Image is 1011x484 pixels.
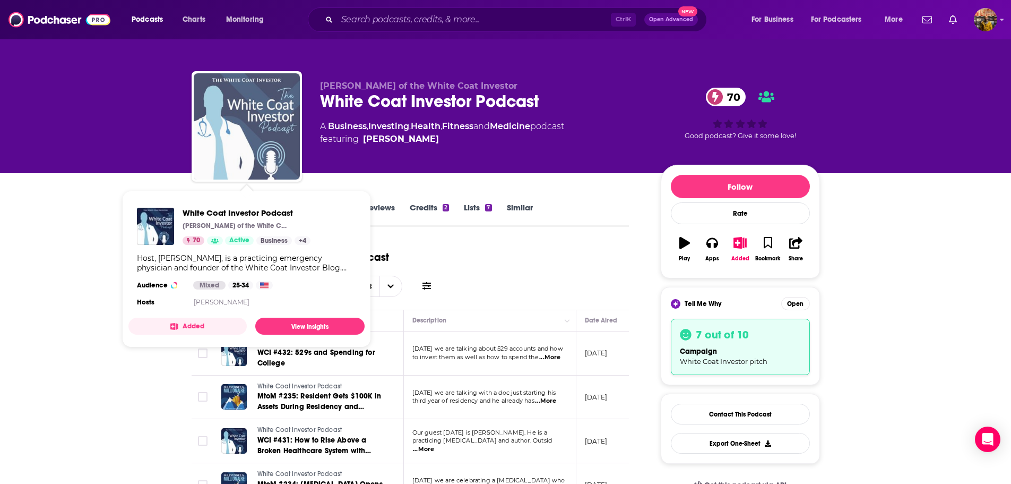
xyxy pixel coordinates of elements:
span: 70 [193,235,200,246]
div: Bookmark [755,256,780,262]
div: Added [731,256,749,262]
a: Fitness [442,121,473,131]
div: 25-34 [228,281,253,290]
span: Logged in as hratnayake [974,8,997,31]
a: Business [328,121,367,131]
button: open menu [124,11,177,28]
a: White Coat Investor Podcast [183,208,310,218]
span: Good podcast? Give it some love! [685,132,796,140]
div: Description [412,314,446,327]
a: Active [225,236,254,245]
button: Added [726,230,754,268]
span: , [367,121,368,131]
span: Active [229,235,249,246]
button: Open [781,297,810,310]
div: Open Intercom Messenger [975,427,1000,452]
span: [DATE] we are talking with a doc just starting his [412,389,556,396]
span: to invest them as well as how to spend the [412,353,539,361]
span: WCI #431: How to Rise Above a Broken Healthcare System with [PERSON_NAME] [257,436,371,466]
img: User Profile [974,8,997,31]
span: Toggle select row [198,436,208,446]
span: MtoM #235: Resident Gets $100K in Assets During Residency and Finance 101: Medical School [257,392,382,422]
a: WCI #432: 529s and Spending for College [257,347,385,369]
button: Apps [698,230,726,268]
button: Bookmark [754,230,782,268]
div: Date Aired [585,314,617,327]
span: , [409,121,411,131]
a: White Coat Investor Podcast [257,426,385,435]
span: ...More [535,397,556,405]
span: For Business [751,12,793,27]
div: Host, [PERSON_NAME], is a practicing emergency physician and founder of the White Coat Investor B... [137,253,356,273]
span: Toggle select row [198,349,208,358]
a: 70 [183,236,204,245]
span: Podcasts [132,12,163,27]
button: Follow [671,175,810,198]
span: White Coat Investor pitch [680,357,767,366]
span: campaign [680,347,717,356]
img: White Coat Investor Podcast [137,208,174,245]
span: White Coat Investor Podcast [257,470,342,478]
button: Play [671,230,698,268]
a: Dr. James Dahle [363,133,439,146]
span: , [440,121,442,131]
span: WCI #432: 529s and Spending for College [257,348,375,368]
button: Show profile menu [974,8,997,31]
img: Podchaser - Follow, Share and Rate Podcasts [8,10,110,30]
a: White Coat Investor Podcast [257,470,385,479]
a: 70 [706,88,746,106]
span: [PERSON_NAME] of the White Coat Investor [320,81,517,91]
span: New [678,6,697,16]
a: Show notifications dropdown [945,11,961,29]
img: tell me why sparkle [672,301,679,307]
button: open menu [219,11,278,28]
a: View Insights [255,318,365,335]
a: Reviews [364,202,395,227]
button: open menu [744,11,807,28]
p: [DATE] [585,349,608,358]
button: Share [782,230,809,268]
a: Charts [176,11,212,28]
a: WCI #431: How to Rise Above a Broken Healthcare System with [PERSON_NAME] [257,435,385,456]
h3: Audience [137,281,185,290]
a: White Coat Investor Podcast [257,382,385,392]
span: Charts [183,12,205,27]
button: open menu [877,11,916,28]
span: Open Advanced [649,17,693,22]
a: White Coat Investor Podcast [194,73,300,180]
p: [PERSON_NAME] of the White Coat Investor [183,222,289,230]
span: and [473,121,490,131]
div: A podcast [320,120,564,146]
a: +4 [295,236,310,245]
button: Export One-Sheet [671,433,810,454]
div: 70Good podcast? Give it some love! [661,81,820,147]
span: More [885,12,903,27]
span: 70 [716,88,746,106]
span: Monitoring [226,12,264,27]
div: Apps [705,256,719,262]
span: Tell Me Why [685,300,721,308]
div: Search podcasts, credits, & more... [318,7,717,32]
input: Search podcasts, credits, & more... [337,11,611,28]
a: Business [256,236,292,245]
a: Investing [368,121,409,131]
span: featuring [320,133,564,146]
div: Mixed [193,281,226,290]
button: Column Actions [561,315,574,327]
h4: Hosts [137,298,154,307]
span: For Podcasters [811,12,862,27]
span: White Coat Investor Podcast [257,426,342,434]
a: Contact This Podcast [671,404,810,424]
span: [DATE] we are celebrating a [MEDICAL_DATA] who [412,477,565,484]
a: Medicine [490,121,530,131]
button: Open AdvancedNew [644,13,698,26]
span: Toggle select row [198,392,208,402]
div: Rate [671,202,810,224]
span: Ctrl K [611,13,636,27]
p: [DATE] [585,437,608,446]
span: Our guest [DATE] is [PERSON_NAME]. He is a [412,429,547,436]
a: Lists7 [464,202,491,227]
a: Similar [507,202,533,227]
span: ...More [539,353,560,362]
